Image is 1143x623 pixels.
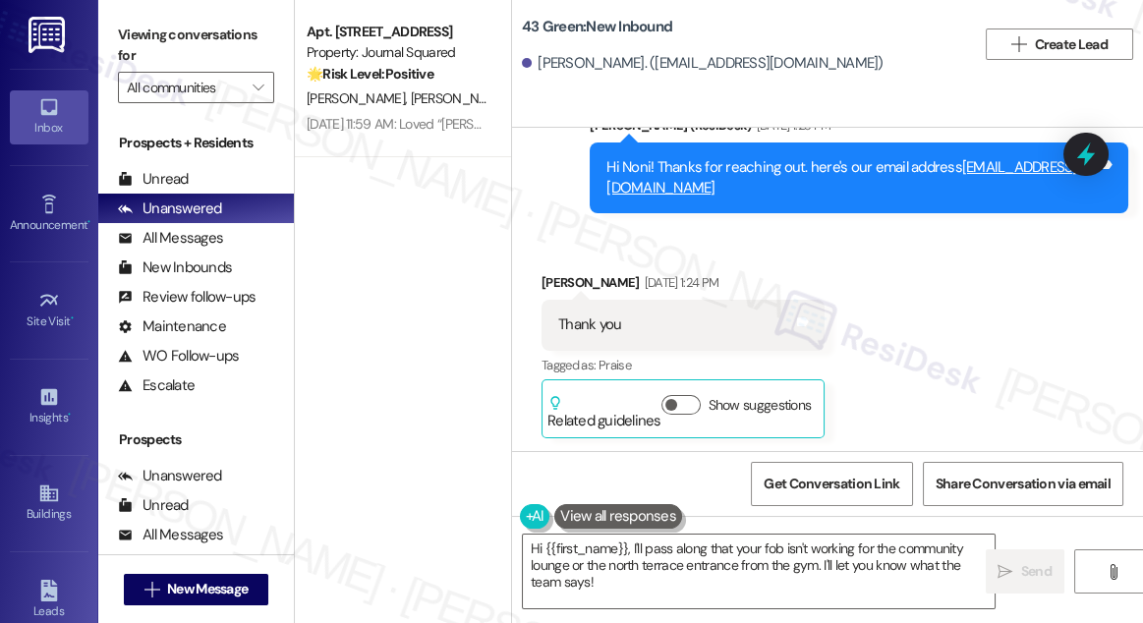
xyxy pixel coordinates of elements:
div: Hi Noni! Thanks for reaching out. here's our email address [606,157,1097,199]
strong: 🌟 Risk Level: Positive [307,65,433,83]
div: All Messages [118,228,223,249]
button: Create Lead [986,28,1133,60]
a: Site Visit • [10,284,88,337]
span: Send [1021,561,1052,582]
span: Praise [599,357,631,373]
div: Tagged as: [542,351,825,379]
div: Unanswered [118,198,222,219]
span: • [71,311,74,325]
div: All Messages [118,525,223,545]
div: [DATE] 1:24 PM [640,272,719,293]
span: [PERSON_NAME] Min [411,89,533,107]
i:  [1011,36,1026,52]
div: Unread [118,495,189,516]
label: Show suggestions [709,395,812,416]
i:  [1106,564,1120,580]
img: ResiDesk Logo [29,17,69,53]
button: New Message [124,574,269,605]
div: Related guidelines [547,395,661,431]
div: Prospects [98,429,294,450]
button: Get Conversation Link [751,462,912,506]
div: Prospects + Residents [98,133,294,153]
a: [EMAIL_ADDRESS][DOMAIN_NAME] [606,157,1076,198]
div: Property: Journal Squared [307,42,488,63]
div: Review follow-ups [118,287,256,308]
span: Get Conversation Link [764,474,899,494]
button: Send [986,549,1064,594]
a: Insights • [10,380,88,433]
a: Inbox [10,90,88,143]
b: 43 Green: New Inbound [522,17,672,37]
div: Escalate [118,375,195,396]
div: Maintenance [118,316,226,337]
i:  [998,564,1012,580]
span: • [87,215,90,229]
div: New Inbounds [118,257,232,278]
div: Apt. [STREET_ADDRESS] [307,22,488,42]
span: Share Conversation via email [936,474,1111,494]
span: Create Lead [1035,34,1108,55]
span: [PERSON_NAME] [307,89,411,107]
div: [PERSON_NAME] [542,272,825,300]
div: Unanswered [118,466,222,486]
a: Buildings [10,477,88,530]
div: [PERSON_NAME]. ([EMAIL_ADDRESS][DOMAIN_NAME]) [522,53,884,74]
textarea: Hi {{first_name}}, I'll pass along that your fob isn't working for the community lounge or the no... [523,535,995,608]
i:  [253,80,263,95]
div: [DATE] 11:59 AM: Loved “[PERSON_NAME] (Journal Squared): You're very welcome! Let me know if you ... [307,115,999,133]
div: Unread [118,169,189,190]
span: • [68,408,71,422]
div: [PERSON_NAME] (ResiDesk) [590,115,1128,142]
i:  [144,582,159,597]
div: WO Follow-ups [118,346,239,367]
label: Viewing conversations for [118,20,274,72]
button: Share Conversation via email [923,462,1123,506]
span: New Message [167,579,248,599]
input: All communities [127,72,243,103]
div: Thank you [558,314,621,335]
